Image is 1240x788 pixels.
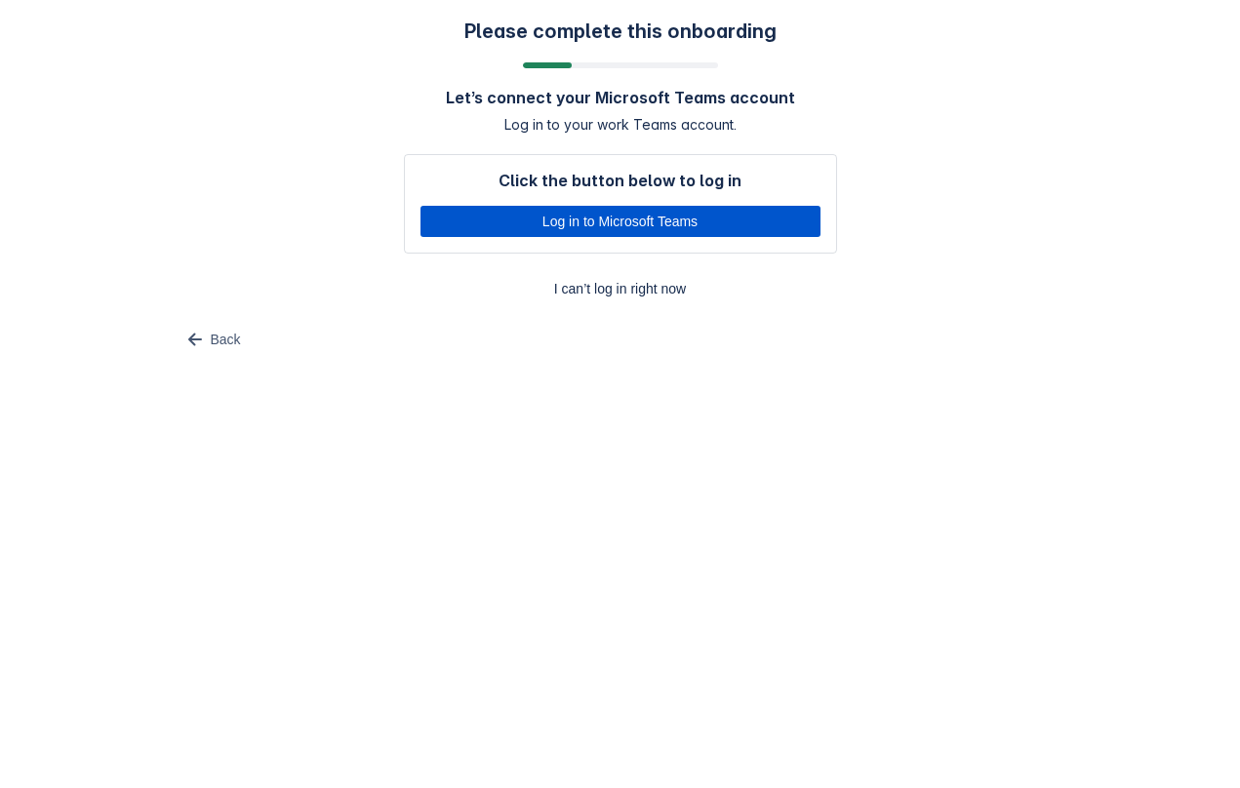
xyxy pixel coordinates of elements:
button: I can’t log in right now [404,273,837,304]
span: Back [211,324,241,355]
span: Log in to Microsoft Teams [432,206,809,237]
button: Back [172,324,253,355]
span: I can’t log in right now [416,273,825,304]
h4: Let’s connect your Microsoft Teams account [446,88,795,107]
button: Log in to Microsoft Teams [420,206,820,237]
h3: Please complete this onboarding [464,20,777,43]
span: Log in to your work Teams account. [504,115,737,135]
h4: Click the button below to log in [499,171,741,190]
